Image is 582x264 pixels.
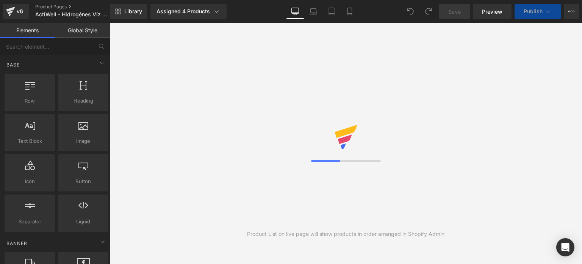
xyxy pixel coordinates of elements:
div: Open Intercom Messenger [556,238,574,256]
span: Banner [6,240,28,247]
span: ActiWell - Hidrogénes Víz Készítő Palack 2024 Q4 Relaunch (Good Sticky's) [35,11,108,17]
button: More [564,4,579,19]
a: Product Pages [35,4,122,10]
span: Preview [482,8,502,16]
a: Desktop [286,4,304,19]
div: Assigned 4 Products [156,8,221,15]
span: Row [7,97,53,105]
span: Icon [7,177,53,185]
a: New Library [110,4,147,19]
span: Button [60,177,106,185]
span: Base [6,61,20,68]
a: Preview [473,4,512,19]
div: Product List on live page will show products in order arranged in Shopify Admin [247,230,444,238]
a: Laptop [304,4,322,19]
span: Save [448,8,461,16]
button: Publish [515,4,561,19]
a: Tablet [322,4,341,19]
span: Library [124,8,142,15]
a: Global Style [55,23,110,38]
button: Redo [421,4,436,19]
span: Publish [524,8,543,14]
span: Separator [7,218,53,226]
span: Liquid [60,218,106,226]
span: Image [60,137,106,145]
span: Text Block [7,137,53,145]
a: v6 [3,4,29,19]
span: Heading [60,97,106,105]
a: Mobile [341,4,359,19]
button: Undo [403,4,418,19]
div: v6 [15,6,25,16]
